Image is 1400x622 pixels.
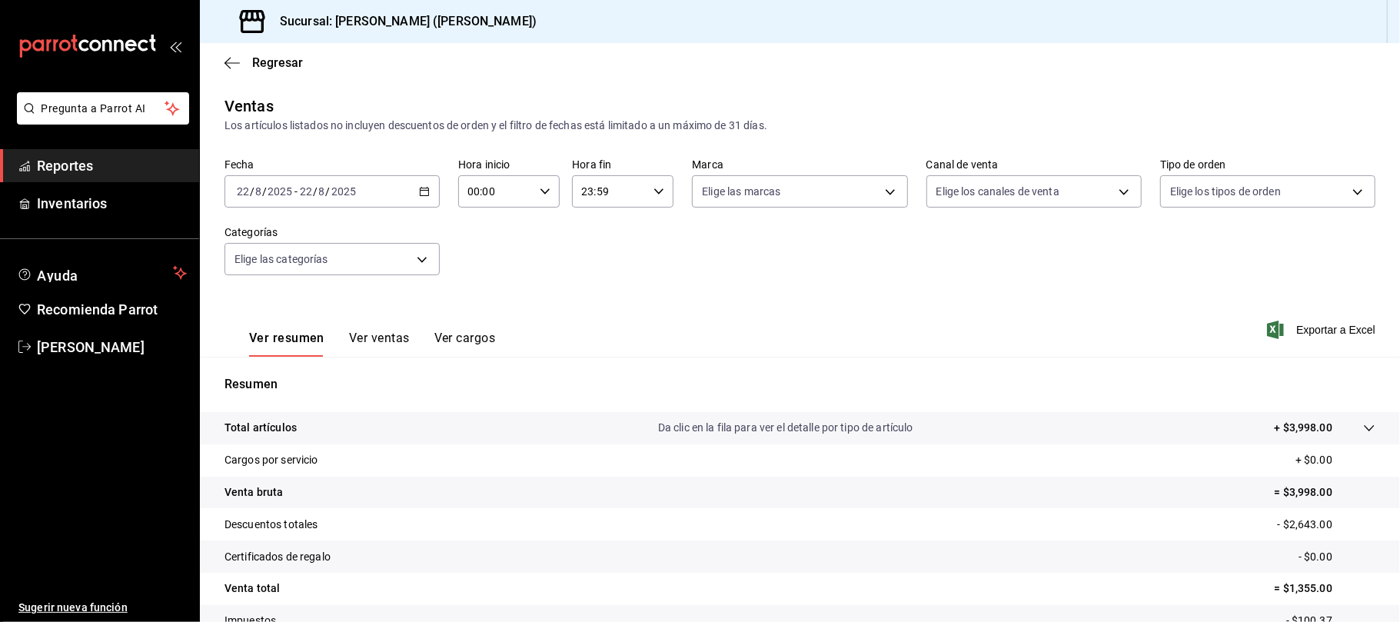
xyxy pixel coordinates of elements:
[249,331,324,357] button: Ver resumen
[11,111,189,128] a: Pregunta a Parrot AI
[37,264,167,282] span: Ayuda
[224,118,1375,134] div: Los artículos listados no incluyen descuentos de orden y el filtro de fechas está limitado a un m...
[37,299,187,320] span: Recomienda Parrot
[234,251,328,267] span: Elige las categorías
[262,185,267,198] span: /
[17,92,189,125] button: Pregunta a Parrot AI
[236,185,250,198] input: --
[224,375,1375,394] p: Resumen
[224,580,280,597] p: Venta total
[326,185,331,198] span: /
[1295,452,1375,468] p: + $0.00
[252,55,303,70] span: Regresar
[18,600,187,616] span: Sugerir nueva función
[1275,580,1375,597] p: = $1,355.00
[224,160,440,171] label: Fecha
[434,331,496,357] button: Ver cargos
[1275,420,1332,436] p: + $3,998.00
[692,160,907,171] label: Marca
[224,549,331,565] p: Certificados de regalo
[224,55,303,70] button: Regresar
[1278,517,1375,533] p: - $2,643.00
[458,160,560,171] label: Hora inicio
[268,12,537,31] h3: Sucursal: [PERSON_NAME] ([PERSON_NAME])
[169,40,181,52] button: open_drawer_menu
[936,184,1059,199] span: Elige los canales de venta
[224,420,297,436] p: Total artículos
[249,331,495,357] div: navigation tabs
[37,337,187,358] span: [PERSON_NAME]
[299,185,313,198] input: --
[331,185,357,198] input: ----
[37,193,187,214] span: Inventarios
[294,185,298,198] span: -
[224,228,440,238] label: Categorías
[572,160,673,171] label: Hora fin
[224,517,318,533] p: Descuentos totales
[267,185,293,198] input: ----
[254,185,262,198] input: --
[702,184,780,199] span: Elige las marcas
[37,155,187,176] span: Reportes
[926,160,1142,171] label: Canal de venta
[224,484,283,501] p: Venta bruta
[318,185,326,198] input: --
[224,452,318,468] p: Cargos por servicio
[224,95,274,118] div: Ventas
[1160,160,1375,171] label: Tipo de orden
[42,101,165,117] span: Pregunta a Parrot AI
[1170,184,1281,199] span: Elige los tipos de orden
[1275,484,1375,501] p: = $3,998.00
[250,185,254,198] span: /
[349,331,410,357] button: Ver ventas
[1299,549,1375,565] p: - $0.00
[313,185,318,198] span: /
[1270,321,1375,339] button: Exportar a Excel
[658,420,913,436] p: Da clic en la fila para ver el detalle por tipo de artículo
